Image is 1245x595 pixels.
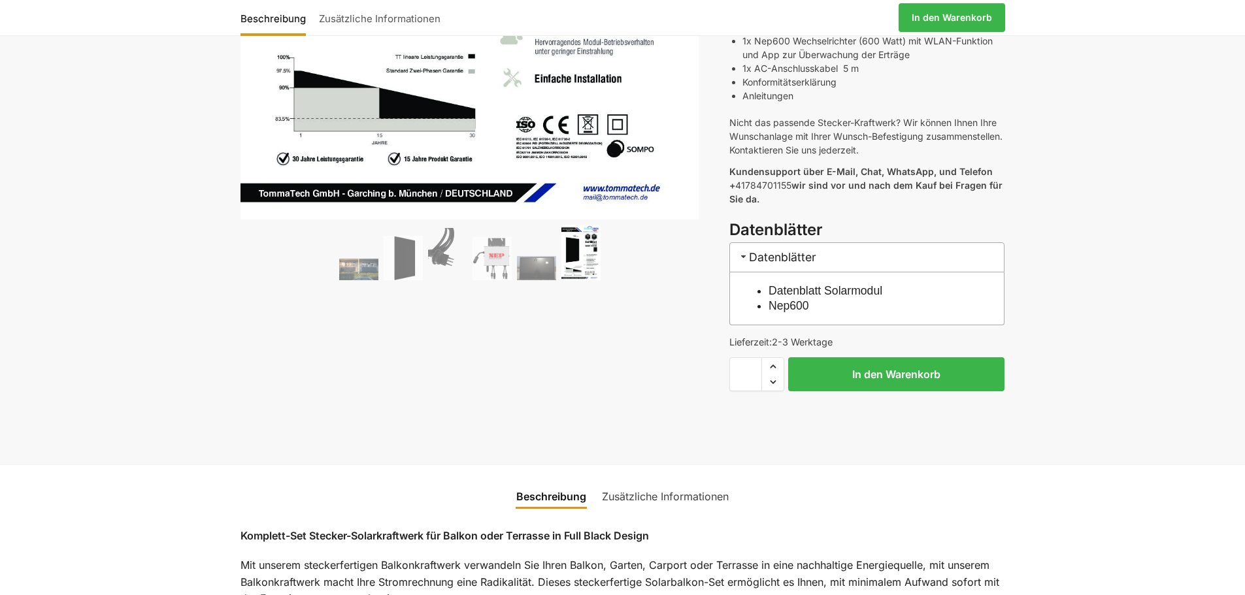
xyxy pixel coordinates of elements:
[517,256,556,281] img: Balkonkraftwerk 600/810 Watt Fullblack – Bild 5
[384,236,423,281] img: TommaTech Vorderseite
[788,357,1004,391] button: In den Warenkorb
[769,299,809,312] a: Nep600
[742,75,1004,89] li: Konformitätserklärung
[729,180,1003,204] strong: wir sind vor und nach dem Kauf bei Fragen für Sie da.
[772,336,833,347] span: 2-3 Werktage
[729,242,1004,272] h3: Datenblätter
[742,34,1004,61] li: 1x Nep600 Wechselrichter (600 Watt) mit WLAN-Funktion und App zur Überwachung der Erträge
[729,165,1004,206] p: 41784701155
[729,116,1004,157] p: Nicht das passende Stecker-Kraftwerk? Wir können Ihnen Ihre Wunschanlage mit Ihrer Wunsch-Befesti...
[742,61,1004,75] li: 1x AC-Anschlusskabel 5 m
[729,357,762,391] input: Produktmenge
[241,529,649,542] strong: Komplett-Set Stecker-Solarkraftwerk für Balkon oder Terrasse in Full Black Design
[762,358,784,375] span: Increase quantity
[729,219,1004,242] h3: Datenblätter
[241,2,312,33] a: Beschreibung
[742,89,1004,103] li: Anleitungen
[727,399,1007,436] iframe: Sicherer Rahmen für schnelle Bezahlvorgänge
[312,2,447,33] a: Zusätzliche Informationen
[594,481,737,512] a: Zusätzliche Informationen
[769,284,882,297] a: Datenblatt Solarmodul
[729,336,833,347] span: Lieferzeit:
[899,3,1005,32] a: In den Warenkorb
[473,237,512,281] img: NEP 800 Drosselbar auf 600 Watt
[762,374,784,391] span: Reduce quantity
[508,481,594,512] a: Beschreibung
[339,259,378,280] img: 2 Balkonkraftwerke
[561,225,601,280] img: Balkonkraftwerk 600/810 Watt Fullblack – Bild 6
[428,228,467,280] img: Anschlusskabel-3meter_schweizer-stecker
[729,166,993,191] strong: Kundensupport über E-Mail, Chat, WhatsApp, und Telefon +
